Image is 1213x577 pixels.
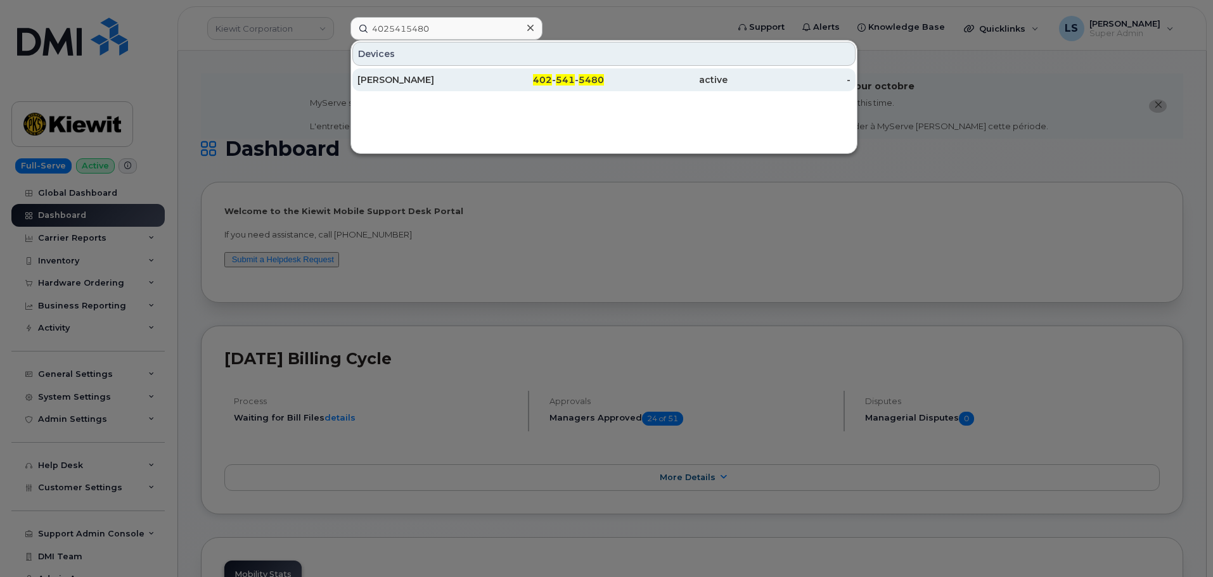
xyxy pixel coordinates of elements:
div: active [604,73,728,86]
div: Devices [352,42,856,66]
div: - - [481,73,605,86]
span: 402 [533,74,552,86]
div: - [728,73,851,86]
span: 5480 [579,74,604,86]
a: [PERSON_NAME]402-541-5480active- [352,68,856,91]
iframe: Messenger Launcher [1158,522,1203,567]
span: 541 [556,74,575,86]
div: [PERSON_NAME] [357,73,481,86]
